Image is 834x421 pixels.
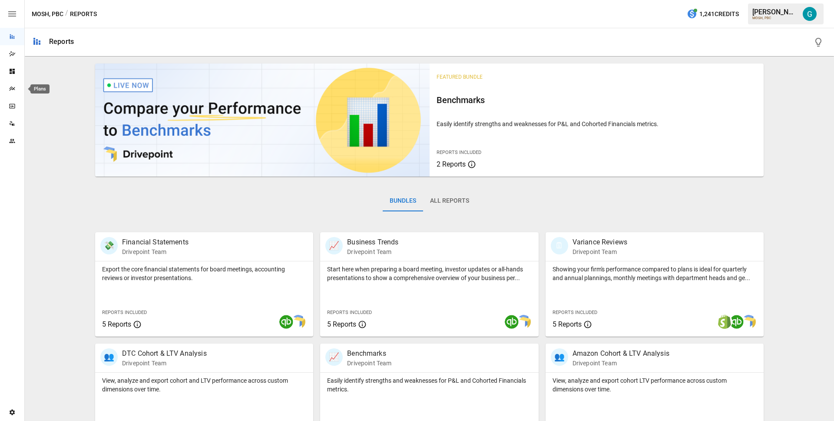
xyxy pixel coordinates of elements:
p: Drivepoint Team [573,247,627,256]
button: Bundles [383,190,423,211]
span: Reports Included [102,310,147,315]
img: shopify [718,315,731,329]
div: Plans [30,84,50,94]
p: Benchmarks [347,348,391,359]
span: 1,241 Credits [699,9,739,20]
div: 📈 [325,348,343,366]
p: View, analyze and export cohort and LTV performance across custom dimensions over time. [102,376,306,394]
p: Drivepoint Team [122,247,189,256]
p: Start here when preparing a board meeting, investor updates or all-hands presentations to show a ... [327,265,531,282]
p: DTC Cohort & LTV Analysis [122,348,207,359]
div: 🗓 [551,237,568,254]
div: Reports [49,37,74,46]
img: Gavin Acres [803,7,817,21]
p: Amazon Cohort & LTV Analysis [573,348,669,359]
div: 👥 [100,348,118,366]
p: View, analyze and export cohort LTV performance across custom dimensions over time. [553,376,757,394]
div: 💸 [100,237,118,254]
p: Financial Statements [122,237,189,247]
button: All Reports [423,190,476,211]
span: 2 Reports [437,160,466,168]
p: Export the core financial statements for board meetings, accounting reviews or investor presentat... [102,265,306,282]
p: Business Trends [347,237,398,247]
p: Variance Reviews [573,237,627,247]
img: quickbooks [279,315,293,329]
button: Gavin Acres [798,2,822,26]
span: 5 Reports [327,320,356,328]
p: Drivepoint Team [347,359,391,368]
p: Easily identify strengths and weaknesses for P&L and Cohorted Financials metrics. [327,376,531,394]
p: Easily identify strengths and weaknesses for P&L and Cohorted Financials metrics. [437,120,757,128]
div: MOSH, PBC [752,16,798,20]
img: smart model [291,315,305,329]
span: 5 Reports [553,320,582,328]
img: quickbooks [730,315,744,329]
span: 5 Reports [102,320,131,328]
span: Reports Included [327,310,372,315]
img: smart model [517,315,531,329]
img: video thumbnail [95,63,430,177]
button: MOSH, PBC [32,9,63,20]
span: Featured Bundle [437,74,483,80]
div: / [65,9,68,20]
p: Showing your firm's performance compared to plans is ideal for quarterly and annual plannings, mo... [553,265,757,282]
img: quickbooks [505,315,519,329]
div: 👥 [551,348,568,366]
span: Reports Included [437,150,481,155]
p: Drivepoint Team [573,359,669,368]
h6: Benchmarks [437,93,757,107]
div: [PERSON_NAME] [752,8,798,16]
span: Reports Included [553,310,597,315]
div: 📈 [325,237,343,254]
button: 1,241Credits [683,6,742,22]
img: smart model [742,315,756,329]
p: Drivepoint Team [347,247,398,256]
p: Drivepoint Team [122,359,207,368]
